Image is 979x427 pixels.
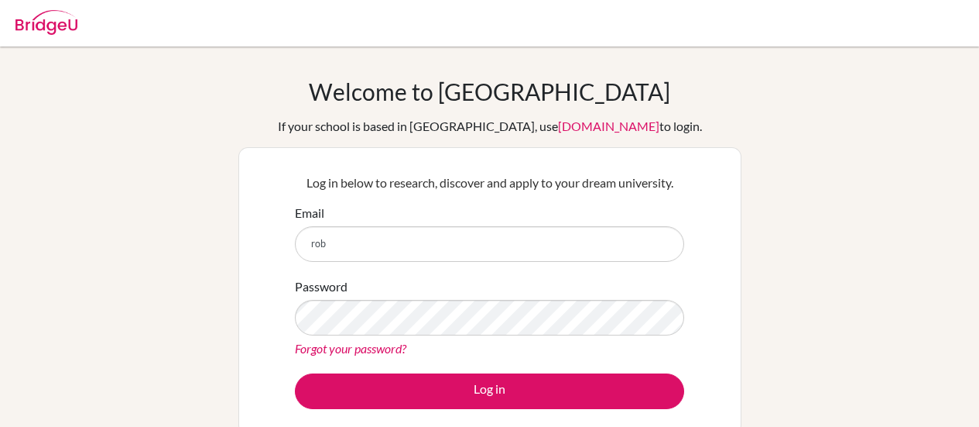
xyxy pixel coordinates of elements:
[278,117,702,136] div: If your school is based in [GEOGRAPHIC_DATA], use to login.
[558,119,659,133] a: [DOMAIN_NAME]
[295,277,347,296] label: Password
[15,10,77,35] img: Bridge-U
[309,77,670,105] h1: Welcome to [GEOGRAPHIC_DATA]
[295,341,406,356] a: Forgot your password?
[295,374,684,409] button: Log in
[295,204,324,222] label: Email
[295,174,684,192] p: Log in below to research, discover and apply to your dream university.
